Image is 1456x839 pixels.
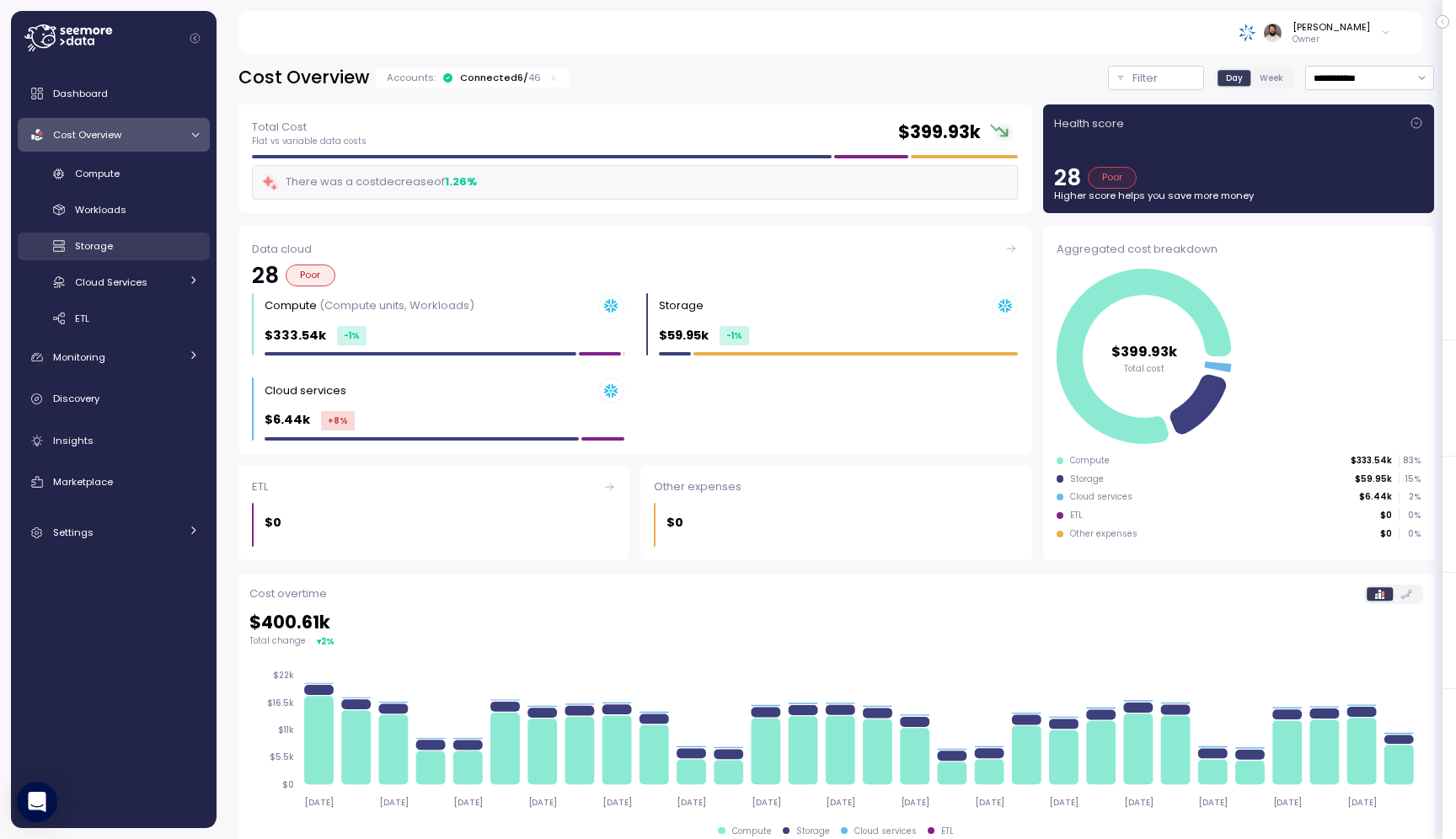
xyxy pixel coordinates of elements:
[18,465,210,499] a: Marketplace
[828,797,858,808] tspan: [DATE]
[278,724,294,735] tspan: $11k
[1070,473,1104,485] div: Storage
[1400,510,1420,521] p: 0 %
[18,304,210,332] a: ETL
[1293,20,1370,34] div: [PERSON_NAME]
[1400,473,1420,485] p: 15 %
[1380,510,1392,521] p: $0
[273,670,294,681] tspan: $22k
[460,71,541,84] div: Connected 6 /
[796,826,830,837] div: Storage
[249,585,327,602] p: Cost overtime
[238,66,369,90] h2: Cost Overview
[1239,24,1256,41] img: 68790ce639d2d68da1992664.PNG
[854,826,917,837] div: Cloud services
[898,120,981,145] h2: $ 399.93k
[529,797,559,808] tspan: [DATE]
[75,312,89,325] span: ETL
[666,513,683,532] p: $0
[1070,510,1083,521] div: ETL
[659,326,709,345] p: $59.95k
[1264,24,1282,41] img: ACg8ocLskjvUhBDgxtSFCRx4ztb74ewwa1VrVEuDBD_Ho1mrTsQB-QE=s96-c
[252,265,279,286] p: 28
[238,227,1032,454] a: Data cloud28PoorCompute (Compute units, Workloads)$333.54k-1%Storage $59.95k-1%Cloud services $6....
[267,697,294,708] tspan: $16.5k
[18,232,210,260] a: Storage
[53,350,105,364] span: Monitoring
[185,32,206,45] button: Collapse navigation
[252,241,1018,258] div: Data cloud
[376,68,570,88] div: Accounts:Connected6/46
[18,340,210,374] a: Monitoring
[1351,455,1392,467] p: $333.54k
[265,297,474,314] div: Compute
[252,119,367,136] p: Total Cost
[252,136,367,147] p: Flat vs variable data costs
[603,797,633,808] tspan: [DATE]
[18,424,210,457] a: Insights
[265,382,346,399] div: Cloud services
[678,797,708,808] tspan: [DATE]
[1070,491,1132,503] div: Cloud services
[1400,528,1420,540] p: 0 %
[1054,189,1423,202] p: Higher score helps you save more money
[249,611,1423,635] h2: $ 400.61k
[75,275,147,289] span: Cloud Services
[282,779,294,790] tspan: $0
[238,465,629,560] a: ETL$0
[75,239,113,253] span: Storage
[1054,115,1124,132] p: Health score
[941,826,954,837] div: ETL
[18,118,210,152] a: Cost Overview
[528,71,541,84] p: 46
[902,797,932,808] tspan: [DATE]
[304,797,334,808] tspan: [DATE]
[454,797,484,808] tspan: [DATE]
[654,478,1018,495] div: Other expenses
[1355,473,1392,485] p: $59.95k
[1400,491,1420,503] p: 2 %
[53,87,108,100] span: Dashboard
[337,326,367,345] div: -1 %
[1293,34,1370,45] p: Owner
[1070,528,1137,540] div: Other expenses
[317,635,335,648] div: ▾
[1057,241,1421,258] div: Aggregated cost breakdown
[977,797,1007,808] tspan: [DATE]
[1260,72,1283,84] span: Week
[53,526,94,539] span: Settings
[18,160,210,188] a: Compute
[732,826,772,837] div: Compute
[321,411,355,430] div: +8 %
[53,475,113,489] span: Marketplace
[720,326,749,345] div: -1 %
[1108,66,1204,90] div: Filter
[270,751,294,762] tspan: $5.5k
[286,265,335,286] div: Poor
[265,513,281,532] p: $0
[659,297,704,314] div: Storage
[252,478,616,495] div: ETL
[1111,341,1178,361] tspan: $399.93k
[1127,797,1156,808] tspan: [DATE]
[75,167,120,180] span: Compute
[18,268,210,296] a: Cloud Services
[1277,797,1306,808] tspan: [DATE]
[1070,455,1110,467] div: Compute
[18,516,210,550] a: Settings
[249,635,306,647] p: Total change
[18,77,210,110] a: Dashboard
[18,196,210,224] a: Workloads
[75,203,126,216] span: Workloads
[1202,797,1231,808] tspan: [DATE]
[387,71,436,84] p: Accounts:
[1352,797,1381,808] tspan: [DATE]
[1226,72,1243,84] span: Day
[1052,797,1082,808] tspan: [DATE]
[17,782,57,822] div: Open Intercom Messenger
[379,797,409,808] tspan: [DATE]
[265,326,326,345] p: $333.54k
[265,410,310,430] p: $6.44k
[53,128,121,142] span: Cost Overview
[1054,167,1081,189] p: 28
